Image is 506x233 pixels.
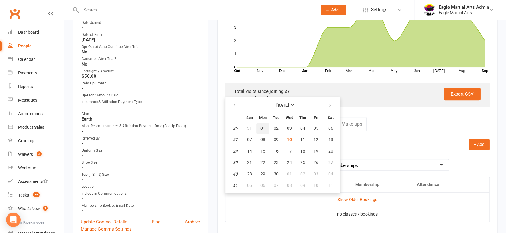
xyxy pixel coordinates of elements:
button: 11 [296,134,309,145]
span: 03 [314,172,318,176]
em: 40 [233,172,237,177]
a: Messages [8,93,64,107]
button: 27 [323,157,338,168]
button: 02 [270,123,282,134]
div: Open Intercom Messenger [6,213,21,227]
button: 10 [283,134,296,145]
a: Calendar [8,53,64,66]
span: 12 [314,137,318,142]
div: Include in Communications [82,191,200,197]
button: 22 [256,157,269,168]
span: Add [331,8,339,12]
a: Payments [8,66,64,80]
a: Assessments [8,175,64,188]
strong: - [82,165,200,170]
small: Sunday [246,115,253,120]
span: 07 [247,137,252,142]
button: 01 [283,169,296,180]
button: 04 [296,123,309,134]
a: Clubworx [7,6,22,21]
div: Calendar [18,57,35,62]
button: 03 [310,169,322,180]
button: 23 [270,157,282,168]
span: 18 [300,149,305,153]
strong: [DATE] [255,96,268,101]
button: 06 [256,180,269,191]
span: 08 [260,137,265,142]
span: 07 [274,183,279,188]
small: Saturday [328,115,334,120]
em: 41 [233,183,237,188]
div: Eagle Martial Arts [439,10,489,15]
strong: - [82,129,200,134]
span: 09 [300,183,305,188]
button: 21 [243,157,256,168]
strong: - [82,177,200,182]
button: + Add [469,139,490,150]
div: Dashboard [18,30,39,35]
em: 36 [233,126,237,131]
button: 10 [310,180,322,191]
strong: No [82,49,200,55]
div: Up-Front Amount Paid [82,93,200,98]
strong: - [82,141,200,146]
a: Export CSV [444,88,481,100]
span: 05 [247,183,252,188]
button: 14 [243,146,256,157]
span: 04 [300,126,305,131]
span: 04 [328,172,333,176]
span: 20 [328,149,333,153]
span: 10 [314,183,318,188]
a: Flag [152,218,160,225]
button: 05 [243,180,256,191]
img: thumb_image1738041739.png [424,4,436,16]
span: 27 [328,160,333,165]
td: no classes / bookings [225,207,489,221]
button: 26 [310,157,322,168]
span: 79 [33,192,40,197]
em: 39 [233,160,237,165]
div: Top (T-Shirt) Size [82,172,200,178]
span: 06 [260,183,265,188]
div: Insurance & Affiliation Payment Type [82,99,200,105]
span: 17 [287,149,292,153]
small: Tuesday [273,115,279,120]
a: Automations [8,107,64,121]
div: Cancelled After Trial? [82,56,200,62]
div: Referred By [82,136,200,141]
small: Wednesday [286,115,293,120]
button: 25 [296,157,309,168]
span: 1 [43,206,48,211]
strong: [DATE] [82,37,200,43]
button: 07 [243,134,256,145]
div: Uniform Size [82,148,200,153]
span: 25 [300,160,305,165]
div: Gradings [18,138,35,143]
div: Date of Birth [82,32,200,38]
button: 09 [270,134,282,145]
strong: - [82,153,200,158]
th: Attendance [411,177,470,192]
button: 19 [310,146,322,157]
span: 29 [260,172,265,176]
button: 04 [323,169,338,180]
div: Product Sales [18,125,44,130]
span: 21 [247,160,252,165]
a: People [8,39,64,53]
span: Settings [371,3,388,17]
button: 15 [256,146,269,157]
button: 02 [296,169,309,180]
input: Search... [79,6,313,14]
strong: $50.00 [82,74,200,79]
div: People [18,43,32,48]
span: 23 [274,160,279,165]
small: Friday [314,115,318,120]
span: 30 [274,172,279,176]
div: Date Joined [82,20,200,26]
button: 29 [256,169,269,180]
th: Membership [350,177,411,192]
button: 18 [296,146,309,157]
div: Most Recent Insurance & Affiliation Payment Date (For Up-Front) [82,123,200,129]
h3: Classes / Bookings [225,139,490,148]
button: 20 [323,146,338,157]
